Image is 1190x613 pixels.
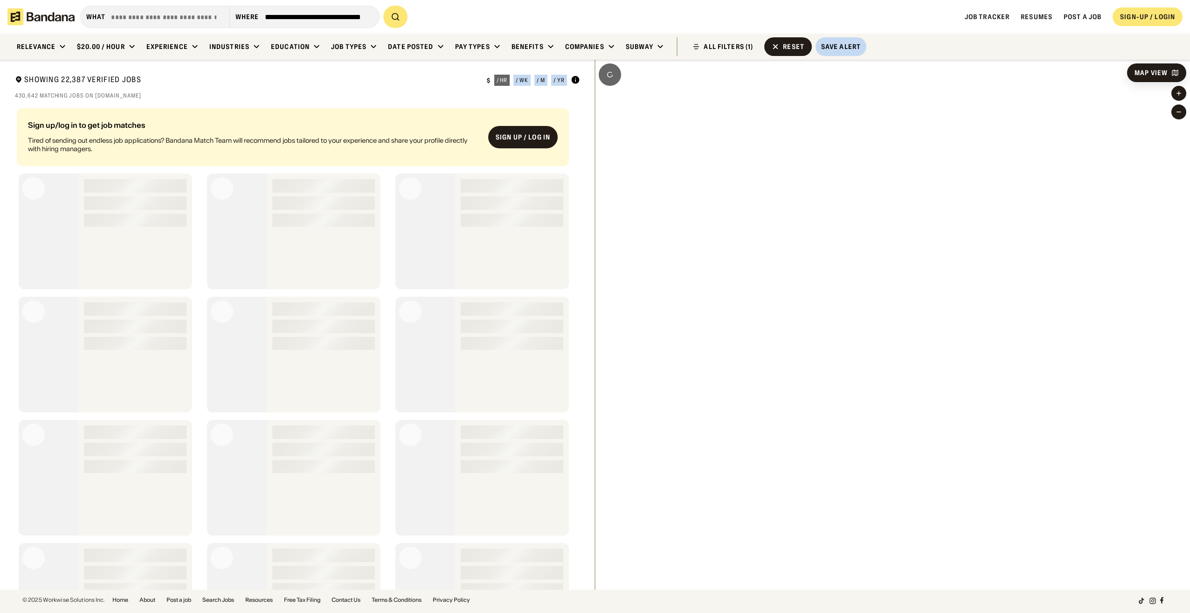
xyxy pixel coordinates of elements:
[1064,13,1101,21] a: Post a job
[516,77,528,83] div: / wk
[783,43,804,50] div: Reset
[487,77,491,84] div: $
[565,42,604,51] div: Companies
[553,77,565,83] div: / yr
[455,42,490,51] div: Pay Types
[7,8,75,25] img: Bandana logotype
[537,77,545,83] div: / m
[245,597,273,603] a: Resources
[704,43,753,50] div: ALL FILTERS (1)
[433,597,470,603] a: Privacy Policy
[512,42,544,51] div: Benefits
[15,75,479,86] div: Showing 22,387 Verified Jobs
[77,42,125,51] div: $20.00 / hour
[15,104,580,590] div: grid
[372,597,422,603] a: Terms & Conditions
[965,13,1010,21] a: Job Tracker
[146,42,188,51] div: Experience
[17,42,55,51] div: Relevance
[166,597,191,603] a: Post a job
[388,42,433,51] div: Date Posted
[496,133,550,141] div: Sign up / Log in
[284,597,320,603] a: Free Tax Filing
[86,13,105,21] div: what
[22,597,105,603] div: © 2025 Workwise Solutions Inc.
[821,42,861,51] div: Save Alert
[1021,13,1052,21] a: Resumes
[332,597,360,603] a: Contact Us
[202,597,234,603] a: Search Jobs
[112,597,128,603] a: Home
[15,92,580,99] div: 430,642 matching jobs on [DOMAIN_NAME]
[497,77,508,83] div: / hr
[235,13,259,21] div: Where
[28,136,481,153] div: Tired of sending out endless job applications? Bandana Match Team will recommend jobs tailored to...
[139,597,155,603] a: About
[1135,70,1168,76] div: Map View
[331,42,367,51] div: Job Types
[271,42,310,51] div: Education
[1120,13,1175,21] div: SIGN-UP / LOGIN
[209,42,249,51] div: Industries
[626,42,654,51] div: Subway
[28,121,481,136] div: Sign up/log in to get job matches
